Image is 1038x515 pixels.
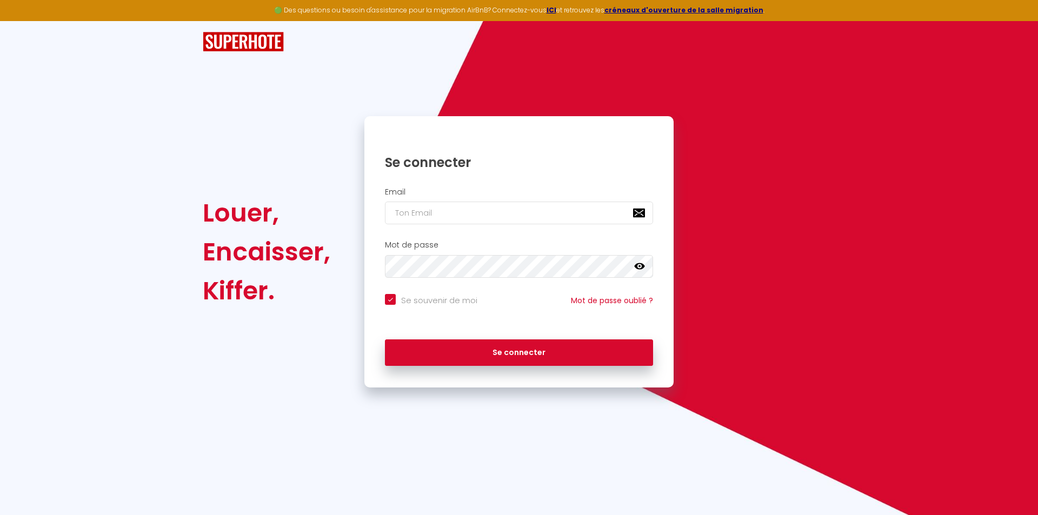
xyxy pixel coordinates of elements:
a: Mot de passe oublié ? [571,295,653,306]
div: Louer, [203,193,330,232]
a: créneaux d'ouverture de la salle migration [604,5,763,15]
div: Kiffer. [203,271,330,310]
h2: Email [385,188,653,197]
button: Se connecter [385,339,653,366]
h1: Se connecter [385,154,653,171]
input: Ton Email [385,202,653,224]
h2: Mot de passe [385,240,653,250]
a: ICI [547,5,556,15]
div: Encaisser, [203,232,330,271]
img: SuperHote logo [203,32,284,52]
